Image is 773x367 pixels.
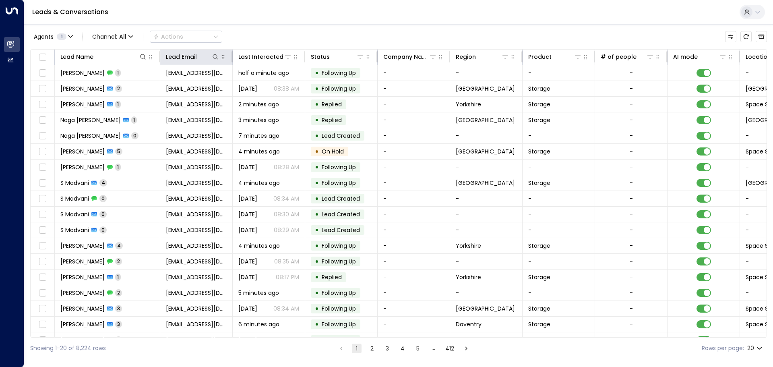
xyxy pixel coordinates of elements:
[378,65,450,81] td: -
[276,273,299,281] p: 08:17 PM
[166,320,227,328] span: suzy_putt@hotmail.co.uk
[322,179,356,187] span: Following Up
[238,226,257,234] span: Aug 08, 2025
[456,273,481,281] span: Yorkshire
[60,242,105,250] span: Dylan Montgomery
[456,179,515,187] span: London
[315,176,319,190] div: •
[456,320,482,328] span: Daventry
[528,242,550,250] span: Storage
[528,52,552,62] div: Product
[60,210,89,218] span: S Madvani
[99,195,107,202] span: 0
[740,31,752,42] span: Refresh
[238,100,279,108] span: 2 minutes ago
[60,305,105,313] span: Liz Shaylor
[630,257,633,265] div: -
[311,52,330,62] div: Status
[702,344,744,352] label: Rows per page:
[238,195,257,203] span: Aug 14, 2025
[322,100,342,108] span: Replied
[523,254,595,269] td: -
[131,116,137,123] span: 1
[456,116,515,124] span: Berkshire
[30,344,106,352] div: Showing 1-20 of 8,224 rows
[311,52,364,62] div: Status
[322,305,356,313] span: Following Up
[60,163,105,171] span: Richard Zbaraski
[315,97,319,111] div: •
[528,52,582,62] div: Product
[99,179,107,186] span: 4
[115,305,122,312] span: 3
[89,31,136,42] span: Channel:
[315,207,319,221] div: •
[238,132,279,140] span: 7 minutes ago
[601,52,654,62] div: # of people
[238,116,279,124] span: 3 minutes ago
[523,207,595,222] td: -
[367,344,377,353] button: Go to page 2
[315,317,319,331] div: •
[378,301,450,316] td: -
[336,343,471,353] nav: pagination navigation
[523,222,595,238] td: -
[315,286,319,300] div: •
[322,69,356,77] span: Following Up
[673,52,698,62] div: AI mode
[166,210,227,218] span: siiz@hotmail.co.uk
[60,132,121,140] span: Naga Vaddadhi
[378,207,450,222] td: -
[315,239,319,253] div: •
[322,163,356,171] span: Following Up
[115,321,122,328] span: 3
[315,333,319,347] div: •
[166,100,227,108] span: markspendler2012@sky.com
[352,344,362,353] button: page 1
[60,85,105,93] span: Sue Martin
[166,116,227,124] span: Nagendravaddadhi@gmail.com
[99,226,107,233] span: 0
[630,210,633,218] div: -
[60,320,105,328] span: Suzy Putt
[37,272,48,282] span: Toggle select row
[37,68,48,78] span: Toggle select row
[461,344,471,353] button: Go to next page
[60,226,89,234] span: S Madvani
[315,255,319,268] div: •
[398,344,407,353] button: Go to page 4
[456,85,515,93] span: London
[119,33,126,40] span: All
[115,85,122,92] span: 2
[315,302,319,315] div: •
[315,66,319,80] div: •
[322,116,342,124] span: Replied
[378,270,450,285] td: -
[523,128,595,143] td: -
[378,285,450,301] td: -
[630,242,633,250] div: -
[378,317,450,332] td: -
[450,191,523,206] td: -
[166,69,227,77] span: msapmartin@blueyonder.co.uk
[528,116,550,124] span: Storage
[378,160,450,175] td: -
[673,52,727,62] div: AI mode
[428,344,438,353] div: …
[322,85,356,93] span: Following Up
[315,145,319,158] div: •
[456,147,515,156] span: London
[322,195,360,203] span: Lead Created
[528,273,550,281] span: Storage
[238,273,257,281] span: Aug 07, 2025
[37,304,48,314] span: Toggle select row
[37,178,48,188] span: Toggle select row
[238,257,257,265] span: Aug 14, 2025
[238,242,280,250] span: 4 minutes ago
[747,342,764,354] div: 20
[315,192,319,205] div: •
[274,257,299,265] p: 08:35 AM
[630,69,633,77] div: -
[630,179,633,187] div: -
[60,69,105,77] span: Sue Martin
